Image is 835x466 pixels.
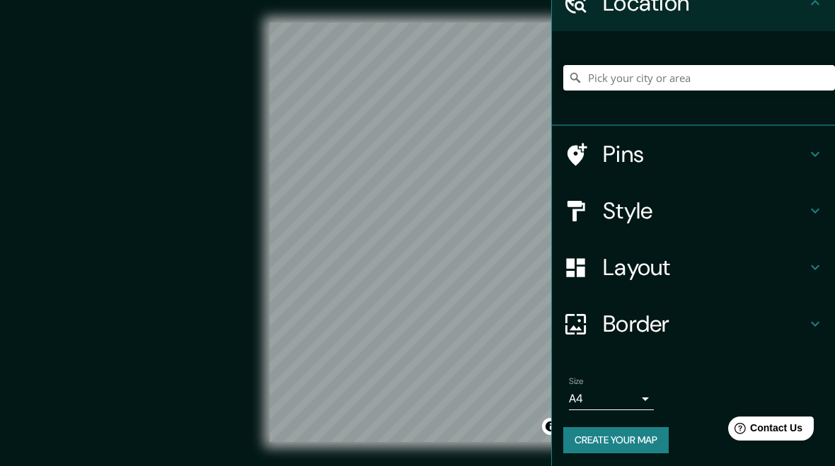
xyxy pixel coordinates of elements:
[552,182,835,239] div: Style
[603,310,807,338] h4: Border
[552,296,835,352] div: Border
[603,140,807,168] h4: Pins
[270,23,566,442] canvas: Map
[569,375,584,388] label: Size
[552,239,835,296] div: Layout
[542,418,559,435] button: Toggle attribution
[603,197,807,225] h4: Style
[603,253,807,281] h4: Layout
[563,427,669,453] button: Create your map
[709,411,819,450] iframe: Help widget launcher
[552,126,835,182] div: Pins
[563,65,835,91] input: Pick your city or area
[569,388,654,410] div: A4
